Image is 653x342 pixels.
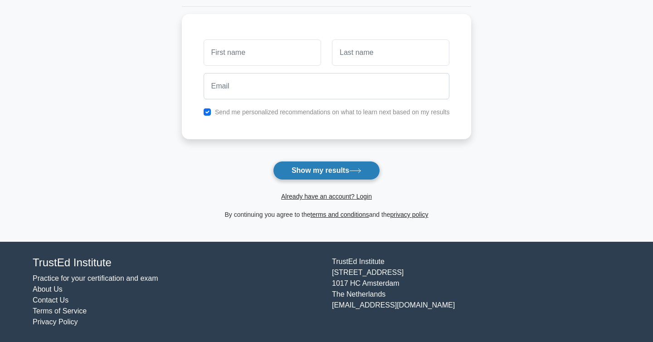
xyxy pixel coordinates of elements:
label: Send me personalized recommendations on what to learn next based on my results [215,108,450,116]
a: terms and conditions [311,211,369,218]
a: About Us [33,285,63,293]
div: By continuing you agree to the and the [176,209,477,220]
h4: TrustEd Institute [33,256,321,269]
a: Privacy Policy [33,318,78,326]
input: Last name [332,39,449,66]
div: TrustEd Institute [STREET_ADDRESS] 1017 HC Amsterdam The Netherlands [EMAIL_ADDRESS][DOMAIN_NAME] [326,256,626,327]
input: Email [204,73,450,99]
button: Show my results [273,161,380,180]
a: Practice for your certification and exam [33,274,158,282]
input: First name [204,39,321,66]
a: privacy policy [390,211,429,218]
a: Already have an account? Login [281,193,372,200]
a: Terms of Service [33,307,87,315]
a: Contact Us [33,296,68,304]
